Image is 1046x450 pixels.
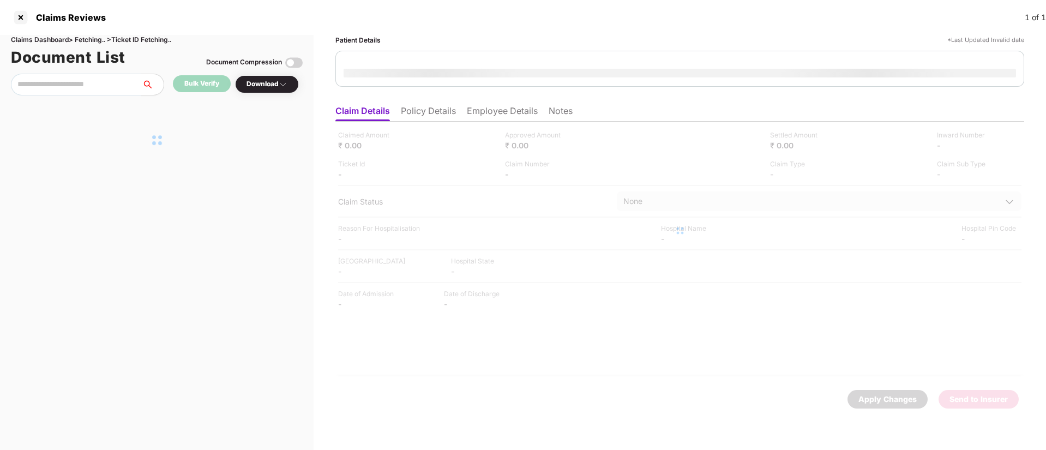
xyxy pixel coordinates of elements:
button: search [141,74,164,95]
div: Claims Reviews [29,12,106,23]
img: svg+xml;base64,PHN2ZyBpZD0iRHJvcGRvd24tMzJ4MzIiIHhtbG5zPSJodHRwOi8vd3d3LnczLm9yZy8yMDAwL3N2ZyIgd2... [279,80,287,89]
div: Claims Dashboard > Fetching.. > Ticket ID Fetching.. [11,35,303,45]
div: 1 of 1 [1025,11,1046,23]
img: svg+xml;base64,PHN2ZyBpZD0iVG9nZ2xlLTMyeDMyIiB4bWxucz0iaHR0cDovL3d3dy53My5vcmcvMjAwMC9zdmciIHdpZH... [285,54,303,71]
li: Policy Details [401,105,456,121]
li: Notes [549,105,573,121]
div: Document Compression [206,57,282,68]
span: search [141,80,164,89]
div: Download [247,79,287,89]
li: Employee Details [467,105,538,121]
div: *Last Updated Invalid date [947,35,1024,45]
div: Bulk Verify [184,79,219,89]
li: Claim Details [335,105,390,121]
h1: Document List [11,45,125,69]
div: Patient Details [335,35,381,45]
